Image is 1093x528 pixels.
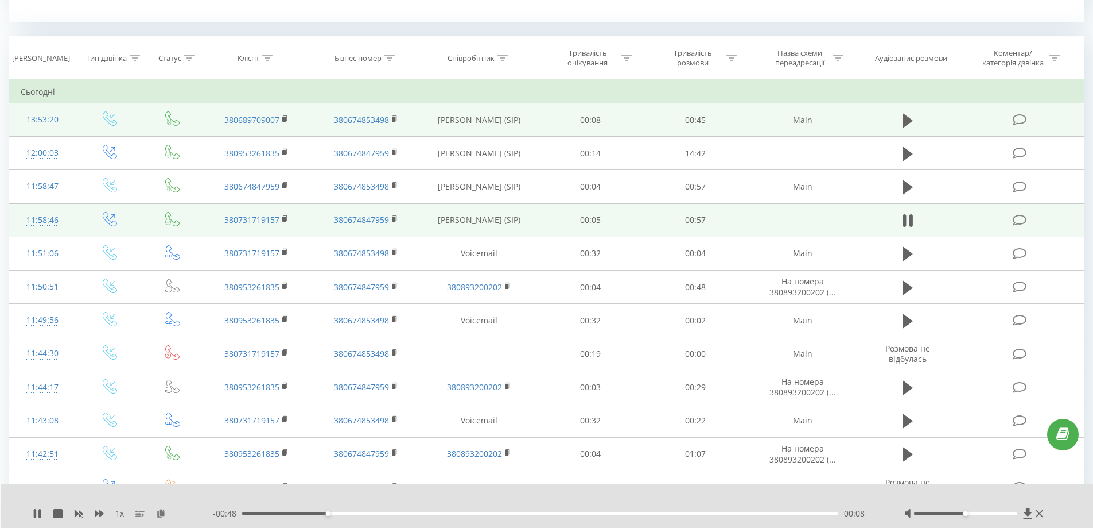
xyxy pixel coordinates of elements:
[334,381,389,392] a: 380674847959
[748,337,857,371] td: Main
[538,371,643,404] td: 00:03
[21,342,65,365] div: 11:44:30
[334,248,389,259] a: 380674853498
[538,237,643,270] td: 00:32
[643,271,748,304] td: 00:48
[769,276,836,297] span: На номера 380893200202 (...
[224,482,279,493] a: 380689709007
[421,170,538,203] td: [PERSON_NAME] (SIP)
[334,348,389,359] a: 380674853498
[448,53,495,63] div: Співробітник
[334,315,389,326] a: 380674853498
[12,53,70,63] div: [PERSON_NAME]
[875,53,947,63] div: Аудіозапис розмови
[643,304,748,337] td: 00:02
[21,175,65,198] div: 11:58:47
[21,109,65,131] div: 13:53:20
[224,114,279,125] a: 380689709007
[643,170,748,203] td: 00:57
[557,48,619,68] div: Тривалість очікування
[421,471,538,504] td: [PERSON_NAME] (SIP)
[421,137,538,170] td: [PERSON_NAME] (SIP)
[538,170,643,203] td: 00:04
[538,304,643,337] td: 00:32
[9,80,1084,103] td: Сьогодні
[643,203,748,237] td: 00:57
[643,471,748,504] td: 00:00
[538,337,643,371] td: 00:19
[447,381,502,392] a: 380893200202
[224,315,279,326] a: 380953261835
[334,415,389,426] a: 380674853498
[447,448,502,459] a: 380893200202
[538,471,643,504] td: 00:01
[769,48,830,68] div: Назва схеми переадресації
[748,170,857,203] td: Main
[421,103,538,137] td: [PERSON_NAME] (SIP)
[885,343,930,364] span: Розмова не відбулась
[334,53,382,63] div: Бізнес номер
[538,103,643,137] td: 00:08
[238,53,259,63] div: Клієнт
[421,404,538,437] td: Voicemail
[224,381,279,392] a: 380953261835
[447,282,502,292] a: 380893200202
[224,148,279,159] a: 380953261835
[224,214,279,225] a: 380731719157
[334,114,389,125] a: 380674853498
[334,282,389,292] a: 380674847959
[421,304,538,337] td: Voicemail
[885,477,930,498] span: Розмова не відбулась
[21,476,65,499] div: 11:19:39
[979,48,1047,68] div: Коментар/категорія дзвінка
[334,214,389,225] a: 380674847959
[748,404,857,437] td: Main
[643,337,748,371] td: 00:00
[538,437,643,471] td: 00:04
[643,237,748,270] td: 00:04
[224,448,279,459] a: 380953261835
[538,137,643,170] td: 00:14
[643,404,748,437] td: 00:22
[963,511,968,516] div: Accessibility label
[224,415,279,426] a: 380731719157
[421,237,538,270] td: Voicemail
[643,437,748,471] td: 01:07
[213,508,242,519] span: - 00:48
[643,371,748,404] td: 00:29
[334,448,389,459] a: 380674847959
[21,142,65,164] div: 12:00:03
[21,276,65,298] div: 11:50:51
[115,508,124,519] span: 1 x
[748,304,857,337] td: Main
[421,203,538,237] td: [PERSON_NAME] (SIP)
[158,53,181,63] div: Статус
[334,482,389,493] a: 380674847959
[21,309,65,332] div: 11:49:56
[224,282,279,292] a: 380953261835
[325,511,330,516] div: Accessibility label
[334,181,389,192] a: 380674853498
[844,508,865,519] span: 00:08
[21,376,65,399] div: 11:44:17
[538,271,643,304] td: 00:04
[748,237,857,270] td: Main
[334,148,389,159] a: 380674847959
[21,410,65,432] div: 11:43:08
[643,103,748,137] td: 00:45
[538,203,643,237] td: 00:05
[21,209,65,232] div: 11:58:46
[662,48,724,68] div: Тривалість розмови
[643,137,748,170] td: 14:42
[748,103,857,137] td: Main
[224,181,279,192] a: 380674847959
[538,404,643,437] td: 00:32
[86,53,127,63] div: Тип дзвінка
[224,248,279,259] a: 380731719157
[769,376,836,398] span: На номера 380893200202 (...
[21,443,65,465] div: 11:42:51
[224,348,279,359] a: 380731719157
[769,443,836,464] span: На номера 380893200202 (...
[21,242,65,265] div: 11:51:06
